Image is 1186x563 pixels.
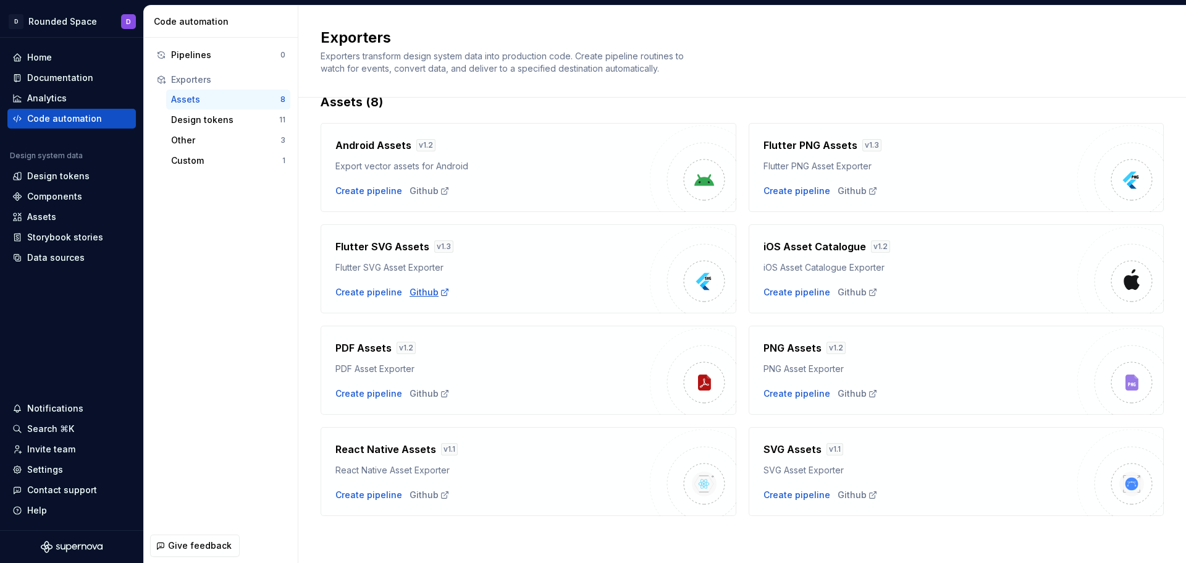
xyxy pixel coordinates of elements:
a: Invite team [7,439,136,459]
h4: Flutter PNG Assets [763,138,857,153]
div: PNG Asset Exporter [763,363,1078,375]
h4: iOS Asset Catalogue [763,239,866,254]
h4: React Native Assets [335,442,436,457]
div: v 1.2 [871,240,890,253]
span: Give feedback [168,540,232,552]
div: Home [27,51,52,64]
div: Invite team [27,443,75,455]
h4: PDF Assets [335,341,392,355]
div: Settings [27,464,63,476]
div: 3 [280,135,285,145]
a: Github [838,387,878,400]
div: v 1.1 [441,443,458,455]
button: DRounded SpaceD [2,8,141,35]
a: Home [7,48,136,67]
div: Search ⌘K [27,423,74,435]
div: Assets [171,93,280,106]
div: Storybook stories [27,231,103,243]
div: Components [27,190,82,203]
div: 8 [280,95,285,104]
button: Help [7,501,136,520]
a: Settings [7,460,136,480]
button: Create pipeline [763,185,830,197]
div: Github [410,489,450,501]
button: Create pipeline [763,286,830,298]
a: Design tokens [7,166,136,186]
div: Flutter PNG Asset Exporter [763,160,1078,172]
a: Github [838,489,878,501]
button: Give feedback [150,535,240,557]
div: 0 [280,50,285,60]
h4: Flutter SVG Assets [335,239,429,254]
a: Data sources [7,248,136,268]
div: Contact support [27,484,97,496]
div: Help [27,504,47,517]
div: 11 [279,115,285,125]
div: Other [171,134,280,146]
button: Pipelines0 [151,45,290,65]
svg: Supernova Logo [41,541,103,553]
div: Pipelines [171,49,280,61]
div: D [126,17,131,27]
div: Github [838,286,878,298]
div: 1 [282,156,285,166]
button: Other3 [166,130,290,150]
a: Github [410,185,450,197]
div: v 1.2 [416,139,435,151]
button: Contact support [7,480,136,500]
a: Assets [7,207,136,227]
h4: Android Assets [335,138,411,153]
a: Github [838,185,878,197]
div: v 1.3 [862,139,881,151]
a: Analytics [7,88,136,108]
div: Analytics [27,92,67,104]
a: Storybook stories [7,227,136,247]
div: Flutter SVG Asset Exporter [335,261,650,274]
button: Create pipeline [335,185,402,197]
div: Design system data [10,151,83,161]
div: v 1.2 [826,342,846,354]
button: Search ⌘K [7,419,136,439]
div: Code automation [154,15,293,28]
div: PDF Asset Exporter [335,363,650,375]
h4: SVG Assets [763,442,822,457]
a: Github [410,286,450,298]
button: Create pipeline [763,489,830,501]
a: Code automation [7,109,136,129]
span: Exporters transform design system data into production code. Create pipeline routines to watch fo... [321,51,686,74]
button: Create pipeline [335,489,402,501]
a: Github [410,387,450,400]
a: Custom1 [166,151,290,171]
h4: PNG Assets [763,341,822,355]
div: Export vector assets for Android [335,160,650,172]
div: D [9,14,23,29]
div: v 1.1 [826,443,843,455]
div: Code automation [27,112,102,125]
a: Components [7,187,136,206]
div: Assets (8) [321,93,1164,111]
div: Assets [27,211,56,223]
div: Data sources [27,252,85,264]
div: Create pipeline [335,387,402,400]
div: Design tokens [171,114,279,126]
div: Exporters [171,74,285,86]
button: Create pipeline [763,387,830,400]
div: React Native Asset Exporter [335,464,650,476]
h2: Exporters [321,28,1149,48]
button: Create pipeline [335,286,402,298]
